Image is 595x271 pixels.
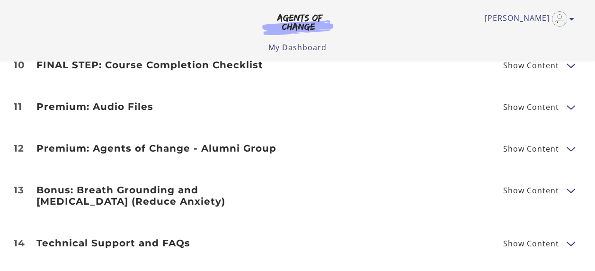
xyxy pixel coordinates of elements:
[36,101,286,112] h3: Premium: Audio Files
[14,102,22,111] span: 11
[567,184,574,196] button: Show Content
[36,143,286,154] h3: Premium: Agents of Change - Alumni Group
[503,240,559,247] span: Show Content
[503,103,559,111] span: Show Content
[36,184,286,207] h3: Bonus: Breath Grounding and [MEDICAL_DATA] (Reduce Anxiety)
[503,145,559,153] span: Show Content
[36,237,286,249] h3: Technical Support and FAQs
[503,187,559,194] span: Show Content
[567,101,574,113] button: Show Content
[14,238,25,248] span: 14
[252,13,343,35] img: Agents of Change Logo
[503,62,559,69] span: Show Content
[14,185,24,195] span: 13
[14,144,24,153] span: 12
[567,59,574,71] button: Show Content
[567,143,574,154] button: Show Content
[567,237,574,249] button: Show Content
[36,59,286,71] h3: FINAL STEP: Course Completion Checklist
[268,42,327,53] a: My Dashboard
[485,11,569,27] a: Toggle menu
[14,60,25,70] span: 10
